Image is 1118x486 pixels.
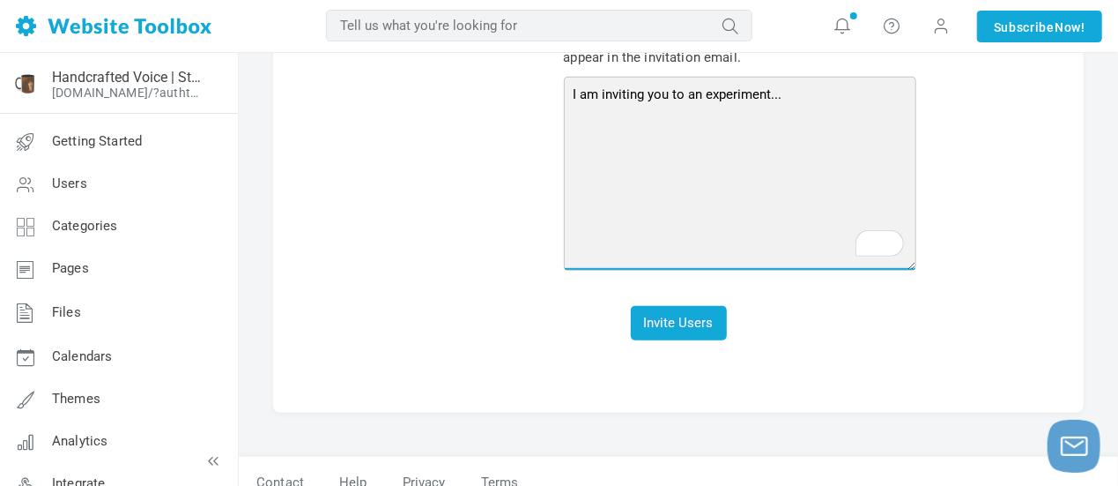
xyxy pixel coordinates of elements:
a: Handcrafted Voice | Storytelling Education [52,69,205,86]
button: Launch chat [1048,420,1100,473]
span: Analytics [52,433,107,449]
span: Now! [1055,18,1085,37]
span: Categories [52,218,118,234]
span: Calendars [52,348,112,364]
span: Users [52,176,87,191]
span: Pages [52,260,89,276]
span: You can optionally add a personalized note that will appear in the invitation email. [564,26,916,306]
img: 565a19_7d8db5bfd75243e0937c263064a490737Emv2.png [11,70,40,98]
textarea: To enrich screen reader interactions, please activate Accessibility in Grammarly extension settings [564,77,916,271]
a: SubscribeNow! [977,11,1102,42]
span: Themes [52,391,100,407]
a: [DOMAIN_NAME]/?authtoken=969af757e60e8d5b23f0a17fb56cd7a5&rememberMe=1 [52,86,205,100]
input: Tell us what you're looking for [326,10,752,41]
span: Getting Started [52,133,142,149]
span: Personal Note [441,26,543,306]
button: Invite Users [631,306,727,340]
span: Files [52,304,81,320]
